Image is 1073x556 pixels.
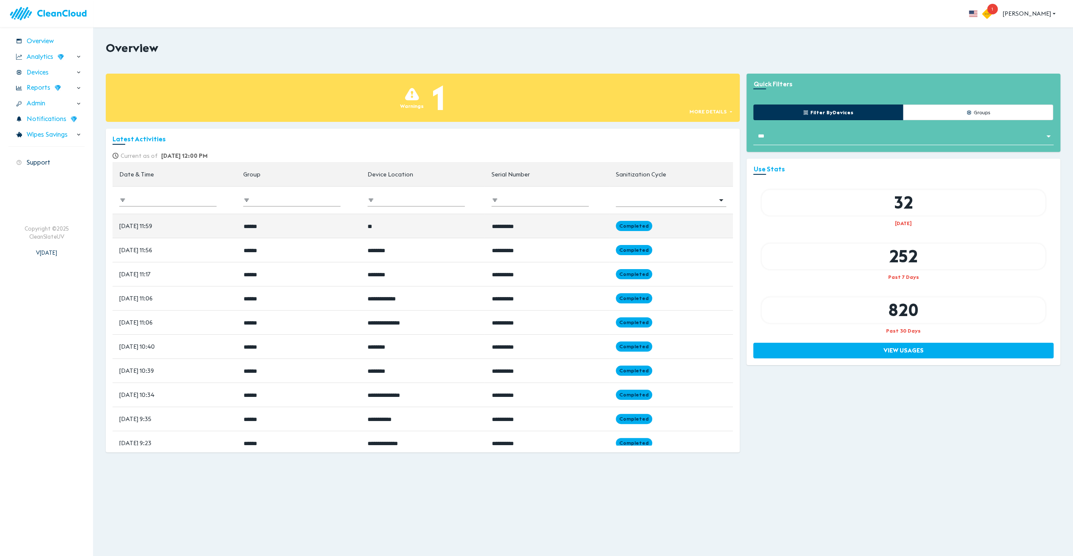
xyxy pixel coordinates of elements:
h2: Overview [106,41,158,55]
span: Date & Time [119,169,165,179]
span: Serial Number [491,169,541,179]
button: View Usages [753,343,1054,358]
td: [DATE] 10:34 [113,383,236,407]
span: View Usages [762,345,1045,356]
div: 252 [762,244,1045,269]
span: Reports [27,83,50,93]
div: Group [243,169,261,179]
span: Completed [616,367,652,374]
td: [DATE] 11:06 [113,286,236,311]
button: Groups [903,105,1053,120]
span: Devices [27,68,49,77]
button: [PERSON_NAME] [999,6,1060,22]
span: [DATE] 12:00 PM [161,152,208,160]
h3: Use Stats [753,165,1054,173]
span: Sanitization Cycle [616,169,677,179]
div: [DATE] [762,220,1045,227]
span: Completed [616,439,652,446]
img: wD3W5TX8dC78QAAAABJRU5ErkJggg== [71,116,77,122]
span: 1 [987,4,998,14]
span: Groups [971,108,990,117]
div: Serial Number [491,169,530,179]
div: Warnings [400,102,424,110]
div: 820 [762,297,1045,323]
div: Date & Time [119,169,154,179]
td: [DATE] 11:56 [113,238,236,262]
span: Filter by Devices [808,108,853,117]
span: Overview [27,36,54,46]
div: 32 [762,190,1045,215]
span: Group [243,169,272,179]
span: Completed [616,343,652,350]
span: Completed [616,391,652,398]
span: Notifications [27,114,66,124]
td: [DATE] 9:35 [113,407,236,431]
div: Overview [8,34,85,49]
span: Support [27,158,50,168]
div: Devices [8,65,85,80]
div: Past 30 Days [762,327,1045,334]
td: [DATE] 9:23 [113,431,236,455]
h3: Latest Activities [113,135,733,143]
div: Device Location [368,169,413,179]
span: Device Location [368,169,424,179]
td: [DATE] 10:39 [113,359,236,383]
span: Completed [616,415,652,422]
div: Reports [8,80,85,95]
div: Support [8,155,85,170]
img: logo.83bc1f05.svg [8,2,93,26]
td: [DATE] 11:06 [113,311,236,335]
div: Sanitization Cycle [616,169,666,179]
span: [PERSON_NAME] [1003,8,1057,19]
button: More details [687,105,735,118]
span: Analytics [27,52,53,62]
button: 1 [982,1,999,26]
span: Completed [616,222,652,229]
img: flag_us.eb7bbaae.svg [969,11,977,17]
span: Admin [27,99,45,108]
h3: Quick Filters [753,80,1054,88]
div: Notifications [8,112,85,127]
td: [DATE] 10:40 [113,335,236,359]
button: Filter byDevices [753,105,903,120]
span: Completed [616,246,652,253]
span: Completed [616,270,652,278]
span: More details [689,107,728,116]
span: Wipes Savings [27,130,68,140]
td: [DATE] 11:59 [113,214,236,238]
div: Analytics [8,50,85,64]
div: Admin [8,96,85,111]
span: Completed [616,319,652,326]
strong: Current as of [121,152,158,160]
div: Without Label [755,129,1051,143]
div: 1 [432,74,445,122]
img: wD3W5TX8dC78QAAAABJRU5ErkJggg== [55,85,61,91]
button: more [964,4,982,23]
img: wD3W5TX8dC78QAAAABJRU5ErkJggg== [58,54,64,60]
span: Completed [616,295,652,302]
div: Past 7 Days [762,273,1045,281]
div: Wipes Savings [8,127,85,142]
td: [DATE] 11:17 [113,262,236,286]
div: V [DATE] [36,240,57,256]
div: Copyright © 2025 CleanSlateUV [25,225,69,240]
